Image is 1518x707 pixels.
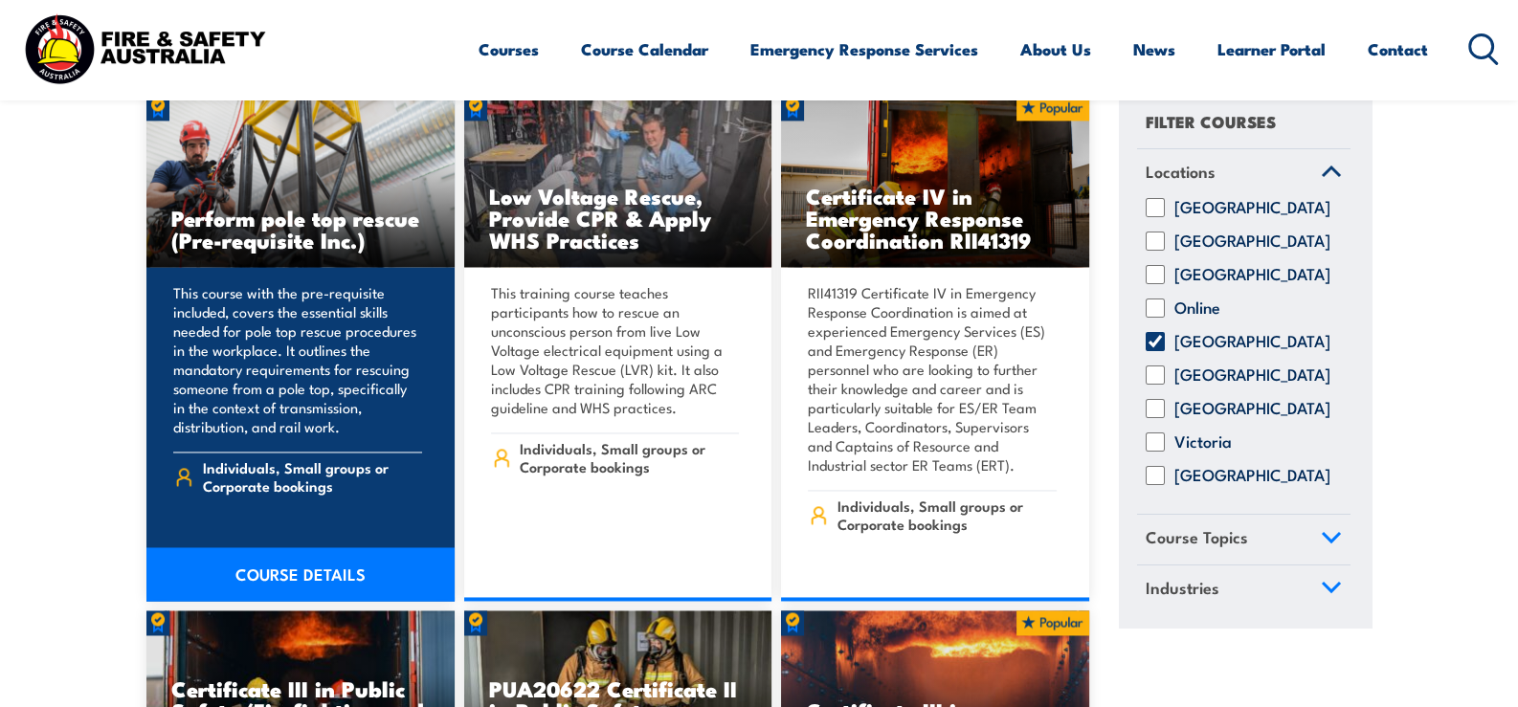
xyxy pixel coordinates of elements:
[520,439,739,475] span: Individuals, Small groups or Corporate bookings
[1137,565,1351,615] a: Industries
[1133,24,1175,75] a: News
[489,185,748,251] h3: Low Voltage Rescue, Provide CPR & Apply WHS Practices
[1137,149,1351,199] a: Locations
[1174,433,1232,453] label: Victoria
[1020,24,1091,75] a: About Us
[464,96,772,268] a: Low Voltage Rescue, Provide CPR & Apply WHS Practices
[491,283,740,417] p: This training course teaches participants how to rescue an unconscious person from live Low Volta...
[1174,232,1330,252] label: [GEOGRAPHIC_DATA]
[1174,366,1330,386] label: [GEOGRAPHIC_DATA]
[171,207,430,251] h3: Perform pole top rescue (Pre-requisite Inc.)
[781,96,1089,268] a: Certificate IV in Emergency Response Coordination RII41319
[1137,516,1351,565] a: Course Topics
[1146,525,1248,551] span: Course Topics
[1174,299,1220,319] label: Online
[808,283,1057,475] p: RII41319 Certificate IV in Emergency Response Coordination is aimed at experienced Emergency Serv...
[146,96,455,268] img: Perform pole top rescue (Pre-requisite Inc.)
[581,24,708,75] a: Course Calendar
[806,185,1064,251] h3: Certificate IV in Emergency Response Coordination RII41319
[203,458,422,495] span: Individuals, Small groups or Corporate bookings
[1174,266,1330,285] label: [GEOGRAPHIC_DATA]
[1217,24,1326,75] a: Learner Portal
[1146,108,1276,134] h4: FILTER COURSES
[464,96,772,268] img: Low Voltage Rescue, Provide CPR & Apply WHS Practices TRAINING
[479,24,539,75] a: Courses
[750,24,978,75] a: Emergency Response Services
[1174,333,1330,352] label: [GEOGRAPHIC_DATA]
[1174,467,1330,486] label: [GEOGRAPHIC_DATA]
[1174,400,1330,419] label: [GEOGRAPHIC_DATA]
[173,283,422,436] p: This course with the pre-requisite included, covers the essential skills needed for pole top resc...
[146,547,455,601] a: COURSE DETAILS
[1146,159,1216,185] span: Locations
[837,497,1057,533] span: Individuals, Small groups or Corporate bookings
[1146,575,1219,601] span: Industries
[1368,24,1428,75] a: Contact
[781,96,1089,268] img: RII41319 Certificate IV in Emergency Response Coordination
[1174,199,1330,218] label: [GEOGRAPHIC_DATA]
